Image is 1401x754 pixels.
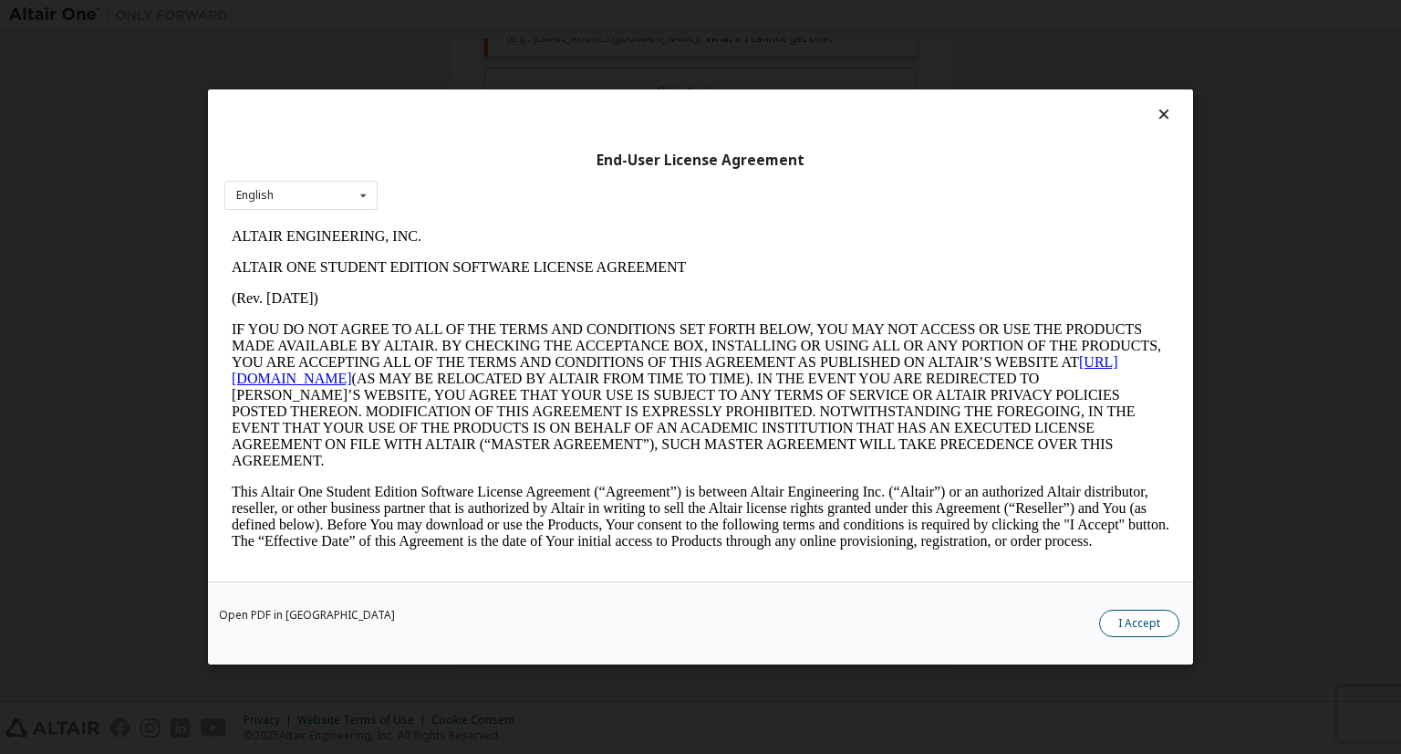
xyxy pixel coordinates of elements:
p: (Rev. [DATE]) [7,69,945,86]
a: Open PDF in [GEOGRAPHIC_DATA] [219,610,395,621]
button: I Accept [1099,610,1179,637]
p: This Altair One Student Edition Software License Agreement (“Agreement”) is between Altair Engine... [7,263,945,329]
p: ALTAIR ONE STUDENT EDITION SOFTWARE LICENSE AGREEMENT [7,38,945,55]
div: End-User License Agreement [224,152,1177,170]
p: ALTAIR ENGINEERING, INC. [7,7,945,24]
div: English [236,190,274,201]
a: [URL][DOMAIN_NAME] [7,133,894,165]
p: IF YOU DO NOT AGREE TO ALL OF THE TERMS AND CONDITIONS SET FORTH BELOW, YOU MAY NOT ACCESS OR USE... [7,100,945,248]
